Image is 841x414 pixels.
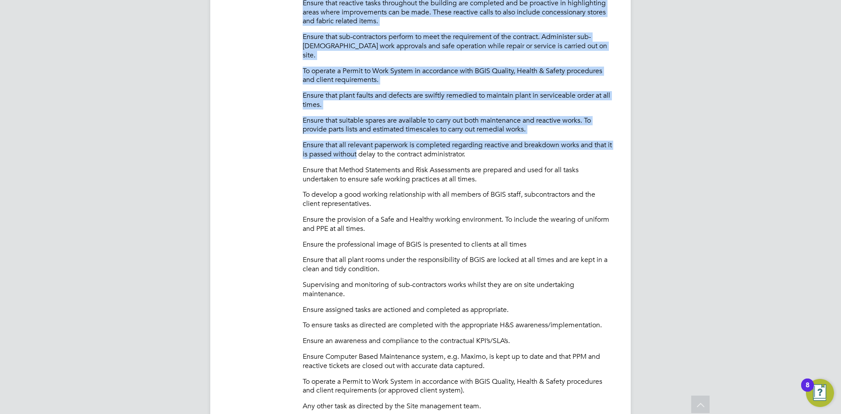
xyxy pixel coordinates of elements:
p: Ensure that plant faults and defects are swiftly remedied to maintain plant in serviceable order ... [303,91,613,110]
p: To operate a Permit to Work System in accordance with BGIS Quality, Health & Safety procedures an... [303,67,613,85]
p: To develop a good working relationship with all members of BGIS staff, subcontractors and the cli... [303,190,613,209]
p: Ensure the professional image of BGIS is presented to clients at all times [303,240,613,249]
p: Ensure that sub-contractors perform to meet the requirement of the contract. Administer sub-[DEMO... [303,32,613,60]
p: Ensure that suitable spares are available to carry out both maintenance and reactive works. To pr... [303,116,613,134]
p: Ensure the provision of a Safe and Healthy working environment. To include the wearing of uniform... [303,215,613,234]
p: Ensure Computer Based Maintenance system, e.g. Maximo, is kept up to date and that PPM and reacti... [303,352,613,371]
p: Ensure assigned tasks are actioned and completed as appropriate. [303,305,613,315]
p: To operate a Permit to Work System in accordance with BGIS Quality, Health & Safety procedures an... [303,377,613,396]
p: Ensure an awareness and compliance to the contractual KPI’s/SLA’s. [303,336,613,346]
p: Any other task as directed by the Site management team. [303,402,613,411]
button: Open Resource Center, 8 new notifications [806,379,834,407]
p: Ensure that all plant rooms under the responsibility of BGIS are locked at all times and are kept... [303,255,613,274]
p: Ensure that Method Statements and Risk Assessments are prepared and used for all tasks undertaken... [303,166,613,184]
div: 8 [806,385,809,396]
p: Supervising and monitoring of sub-contractors works whilst they are on site undertaking maintenance. [303,280,613,299]
p: To ensure tasks as directed are completed with the appropriate H&S awareness/implementation. [303,321,613,330]
p: Ensure that all relevant paperwork is completed regarding reactive and breakdown works and that i... [303,141,613,159]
